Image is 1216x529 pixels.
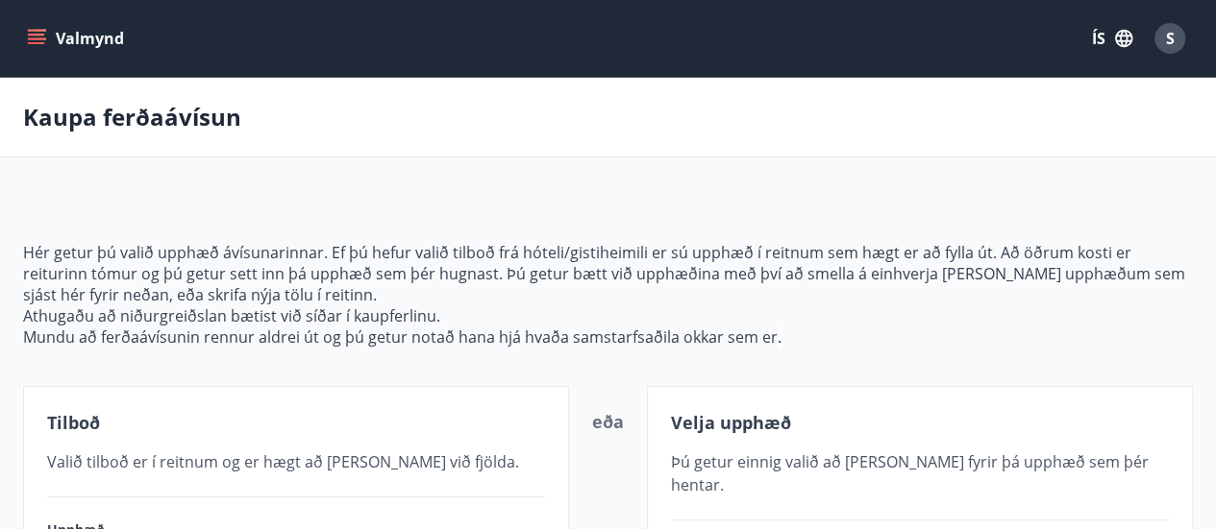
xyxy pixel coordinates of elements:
span: Tilboð [47,411,100,434]
button: S [1147,15,1193,61]
p: Mundu að ferðaávísunin rennur aldrei út og þú getur notað hana hjá hvaða samstarfsaðila okkar sem er [23,326,1193,348]
span: Velja upphæð [671,411,791,434]
span: Valið tilboð er í reitnum og er hægt að [PERSON_NAME] við fjölda. [47,451,519,472]
p: Kaupa ferðaávísun [23,101,241,133]
span: Þú getur einnig valið að [PERSON_NAME] fyrir þá upphæð sem þér hentar. [671,451,1149,495]
span: . [778,326,782,348]
p: Hér getur þú valið upphæð ávísunarinnar. Ef þú hefur valið tilboð frá hóteli/gistiheimili er sú u... [23,242,1193,305]
p: Athugaðu að niðurgreiðslan bætist við síðar í kaupferlinu. [23,305,1193,326]
span: eða [592,410,624,433]
button: menu [23,21,132,56]
button: ÍS [1081,21,1143,56]
span: S [1166,28,1175,49]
